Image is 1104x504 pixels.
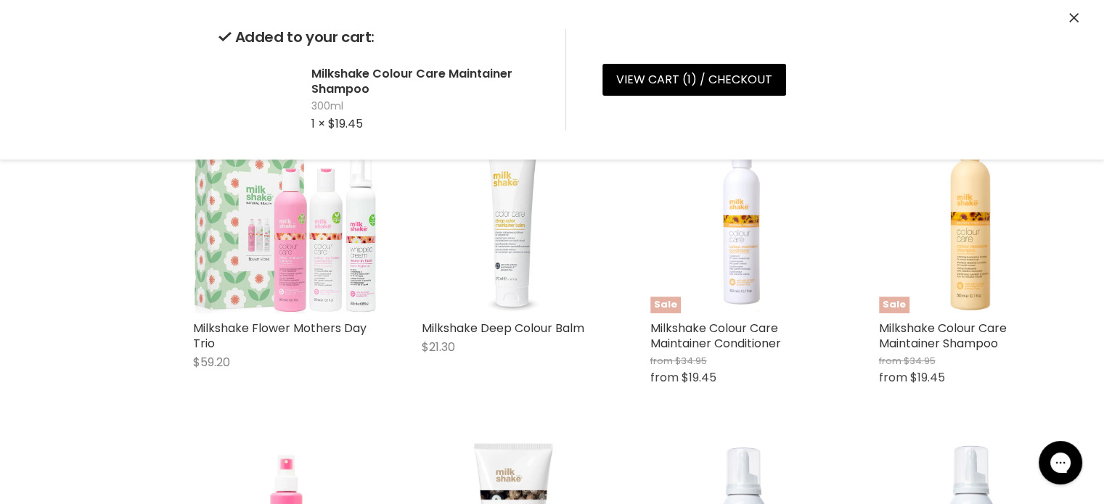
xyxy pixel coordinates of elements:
a: View cart (1) / Checkout [602,64,786,96]
h2: Added to your cart: [218,29,542,46]
img: Milkshake Colour Care Maintainer Shampoo [218,92,230,104]
img: Milkshake Colour Care Maintainer Shampoo [879,128,1064,313]
span: $21.30 [422,339,455,355]
span: 1 × [311,115,325,132]
a: Milkshake Deep Colour Balm [422,320,584,336]
a: Milkshake Colour Care Maintainer ShampooSale [879,128,1064,313]
span: from [879,369,907,386]
img: Milkshake Colour Care Maintainer Conditioner [700,128,785,313]
span: $19.45 [328,115,363,132]
a: Milkshake Colour Care Maintainer ConditionerSale [650,128,835,313]
iframe: Gorgias live chat messenger [1031,436,1089,489]
span: Sale [650,297,681,313]
img: Milkshake Flower Mothers Day Trio [193,128,378,313]
span: $34.95 [675,354,707,368]
span: from [650,354,673,368]
a: Milkshake Flower Mothers Day Trio [193,320,367,352]
button: Close [1069,11,1079,26]
span: from [650,369,679,386]
span: $59.20 [193,354,230,371]
span: $34.95 [904,354,936,368]
span: $19.45 [682,369,716,386]
a: Milkshake Colour Care Maintainer Shampoo [879,320,1007,352]
span: 1 [687,71,691,88]
span: from [879,354,901,368]
h2: Milkshake Colour Care Maintainer Shampoo [311,66,542,96]
span: Sale [879,297,909,313]
a: Milkshake Colour Care Maintainer Conditioner [650,320,781,352]
span: 300ml [311,99,542,114]
img: Milkshake Deep Colour Balm [422,128,607,313]
span: $19.45 [910,369,945,386]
